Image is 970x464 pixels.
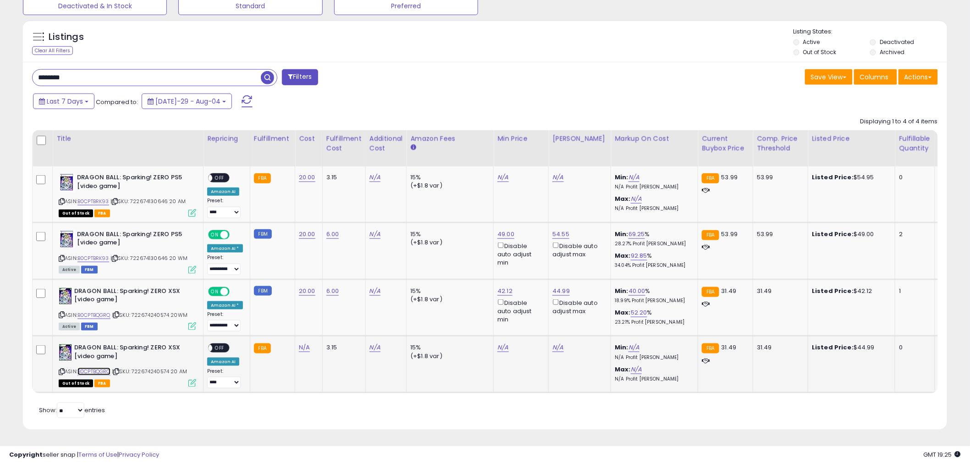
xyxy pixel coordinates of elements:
[207,368,243,389] div: Preset:
[59,380,93,387] span: All listings that are currently out of stock and unavailable for purchase on Amazon
[722,343,737,352] span: 31.49
[615,184,691,190] p: N/A Profit [PERSON_NAME]
[326,343,358,352] div: 3.15
[32,46,73,55] div: Clear All Filters
[77,311,110,319] a: B0CPTBQGRQ
[757,343,801,352] div: 31.49
[552,343,563,352] a: N/A
[47,97,83,106] span: Last 7 Days
[615,262,691,269] p: 34.04% Profit [PERSON_NAME]
[207,358,239,366] div: Amazon AI
[77,230,188,249] b: DRAGON BALL: Sparking! ZERO PS5 [video game]
[497,343,508,352] a: N/A
[59,173,75,192] img: 5199kyEoKJL._SL40_.jpg
[805,69,853,85] button: Save View
[207,188,239,196] div: Amazon AI
[119,450,159,459] a: Privacy Policy
[81,323,98,331] span: FBM
[77,254,109,262] a: B0CPTBRK93
[59,323,80,331] span: All listings currently available for purchase on Amazon
[326,134,362,153] div: Fulfillment Cost
[615,287,691,304] div: %
[611,130,698,166] th: The percentage added to the cost of goods (COGS) that forms the calculator for Min & Max prices.
[899,343,927,352] div: 0
[722,287,737,295] span: 31.49
[78,450,117,459] a: Terms of Use
[59,266,80,274] span: All listings currently available for purchase on Amazon
[112,311,187,319] span: | SKU: 722674240574 20WM
[631,194,642,204] a: N/A
[631,308,647,317] a: 52.20
[615,354,691,361] p: N/A Profit [PERSON_NAME]
[77,173,188,193] b: DRAGON BALL: Sparking! ZERO PS5 [video game]
[628,287,645,296] a: 40.00
[702,343,719,354] small: FBA
[410,230,486,238] div: 15%
[615,298,691,304] p: 18.99% Profit [PERSON_NAME]
[49,31,84,44] h5: Listings
[228,231,243,238] span: OFF
[615,319,691,326] p: 23.21% Profit [PERSON_NAME]
[112,368,187,375] span: | SKU: 722674240574 20 AM
[369,343,380,352] a: N/A
[369,230,380,239] a: N/A
[410,352,486,360] div: (+$1.8 var)
[59,287,196,330] div: ASIN:
[410,238,486,247] div: (+$1.8 var)
[33,94,94,109] button: Last 7 Days
[81,266,98,274] span: FBM
[207,254,243,275] div: Preset:
[410,295,486,304] div: (+$1.8 var)
[282,69,318,85] button: Filters
[254,134,291,144] div: Fulfillment
[299,287,315,296] a: 20.00
[552,173,563,182] a: N/A
[899,173,927,182] div: 0
[812,287,888,295] div: $42.12
[326,287,339,296] a: 6.00
[702,173,719,183] small: FBA
[9,451,159,459] div: seller snap | |
[615,309,691,326] div: %
[615,134,694,144] div: Markup on Cost
[812,173,854,182] b: Listed Price:
[722,230,738,238] span: 53.99
[410,134,490,144] div: Amazon Fees
[860,117,938,126] div: Displaying 1 to 4 of 4 items
[860,72,889,82] span: Columns
[59,343,72,362] img: 514JlxQuwBL._SL40_.jpg
[410,173,486,182] div: 15%
[410,343,486,352] div: 15%
[757,230,801,238] div: 53.99
[212,344,227,352] span: OFF
[207,311,243,332] div: Preset:
[326,173,358,182] div: 3.15
[77,198,109,205] a: B0CPTBRK93
[552,241,604,259] div: Disable auto adjust max
[615,376,691,382] p: N/A Profit [PERSON_NAME]
[369,134,403,153] div: Additional Cost
[299,230,315,239] a: 20.00
[299,173,315,182] a: 20.00
[722,173,738,182] span: 53.99
[552,287,570,296] a: 44.99
[207,244,243,253] div: Amazon AI *
[94,380,110,387] span: FBA
[497,173,508,182] a: N/A
[615,287,628,295] b: Min:
[757,173,801,182] div: 53.99
[369,173,380,182] a: N/A
[899,230,927,238] div: 2
[59,230,75,249] img: 5199kyEoKJL._SL40_.jpg
[615,308,631,317] b: Max:
[410,287,486,295] div: 15%
[142,94,232,109] button: [DATE]-29 - Aug-04
[812,173,888,182] div: $54.95
[228,287,243,295] span: OFF
[615,194,631,203] b: Max:
[74,343,186,363] b: DRAGON BALL: Sparking! ZERO XSX [video game]
[254,229,272,239] small: FBM
[628,173,639,182] a: N/A
[880,48,904,56] label: Archived
[9,450,43,459] strong: Copyright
